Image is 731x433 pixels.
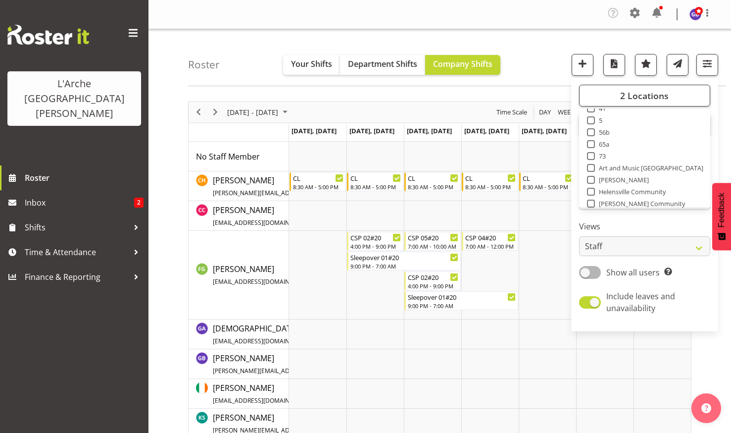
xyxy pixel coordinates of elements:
[213,189,404,197] span: [PERSON_NAME][EMAIL_ADDRESS][DOMAIN_NAME][PERSON_NAME]
[595,176,649,184] span: [PERSON_NAME]
[408,183,458,191] div: 8:30 AM - 5:00 PM
[350,252,458,262] div: Sleepover 01#20
[189,171,289,201] td: Christopher Hill resource
[465,232,516,242] div: CSP 04#20
[209,106,222,118] button: Next
[717,193,726,227] span: Feedback
[408,302,516,310] div: 9:00 PM - 7:00 AM
[465,183,516,191] div: 8:30 AM - 5:00 PM
[404,232,461,251] div: Faustina Gaensicke"s event - CSP 05#20 Begin From Wednesday, August 20, 2025 at 7:00:00 AM GMT+12...
[465,173,516,183] div: CL
[556,106,577,118] button: Timeline Week
[347,232,403,251] div: Faustina Gaensicke"s event - CSP 02#20 Begin From Tuesday, August 19, 2025 at 4:00:00 PM GMT+12:0...
[404,291,518,310] div: Faustina Gaensicke"s event - Sleepover 01#20 Begin From Wednesday, August 20, 2025 at 9:00:00 PM ...
[349,126,394,135] span: [DATE], [DATE]
[537,106,553,118] button: Timeline Day
[350,173,401,183] div: CL
[523,173,573,183] div: CL
[408,242,458,250] div: 7:00 AM - 10:00 AM
[290,172,346,191] div: Christopher Hill"s event - CL Begin From Monday, August 18, 2025 at 8:30:00 AM GMT+12:00 Ends At ...
[425,55,500,75] button: Company Shifts
[213,175,444,198] span: [PERSON_NAME]
[213,382,397,406] a: [PERSON_NAME][EMAIL_ADDRESS][DOMAIN_NAME][PERSON_NAME]
[213,277,311,286] span: [EMAIL_ADDRESS][DOMAIN_NAME]
[462,172,518,191] div: Christopher Hill"s event - CL Begin From Thursday, August 21, 2025 at 8:30:00 AM GMT+12:00 Ends A...
[350,232,401,242] div: CSP 02#20
[347,252,461,271] div: Faustina Gaensicke"s event - Sleepover 01#20 Begin From Tuesday, August 19, 2025 at 9:00:00 PM GM...
[404,172,461,191] div: Christopher Hill"s event - CL Begin From Wednesday, August 20, 2025 at 8:30:00 AM GMT+12:00 Ends ...
[579,85,710,107] button: 2 Locations
[213,264,354,286] span: [PERSON_NAME]
[25,245,129,260] span: Time & Attendance
[465,242,516,250] div: 7:00 AM - 12:00 PM
[635,54,657,76] button: Highlight an important date within the roster.
[595,188,666,196] span: Helensville Community
[689,8,701,20] img: gillian-bradshaw10168.jpg
[25,270,129,284] span: Finance & Reporting
[25,220,129,235] span: Shifts
[350,242,401,250] div: 4:00 PM - 9:00 PM
[189,142,289,171] td: No Staff Member resource
[495,106,529,118] button: Time Scale
[579,220,710,232] label: Views
[404,271,461,290] div: Faustina Gaensicke"s event - CSP 02#20 Begin From Wednesday, August 20, 2025 at 4:00:00 PM GMT+12...
[213,323,360,346] a: [DEMOGRAPHIC_DATA][PERSON_NAME][EMAIL_ADDRESS][DOMAIN_NAME]
[17,76,131,121] div: L'Arche [GEOGRAPHIC_DATA][PERSON_NAME]
[189,231,289,320] td: Faustina Gaensicke resource
[348,58,417,69] span: Department Shifts
[196,151,260,162] a: No Staff Member
[213,337,311,345] span: [EMAIL_ADDRESS][DOMAIN_NAME]
[207,102,224,122] div: Next
[7,25,89,45] img: Rosterit website logo
[213,352,444,376] a: [PERSON_NAME][PERSON_NAME][EMAIL_ADDRESS][DOMAIN_NAME][PERSON_NAME]
[523,183,573,191] div: 8:30 AM - 5:00 PM
[189,201,289,231] td: Crissandra Cruz resource
[667,54,688,76] button: Send a list of all shifts for the selected filtered period to all rostered employees.
[293,183,343,191] div: 8:30 AM - 5:00 PM
[433,58,492,69] span: Company Shifts
[464,126,509,135] span: [DATE], [DATE]
[213,174,444,198] a: [PERSON_NAME][PERSON_NAME][EMAIL_ADDRESS][DOMAIN_NAME][PERSON_NAME]
[350,183,401,191] div: 8:30 AM - 5:00 PM
[213,323,360,346] span: [DEMOGRAPHIC_DATA][PERSON_NAME]
[522,126,567,135] span: [DATE], [DATE]
[291,58,332,69] span: Your Shifts
[603,54,625,76] button: Download a PDF of the roster according to the set date range.
[293,173,343,183] div: CL
[595,140,610,148] span: 65a
[595,152,606,160] span: 73
[213,396,358,405] span: [EMAIL_ADDRESS][DOMAIN_NAME][PERSON_NAME]
[192,106,205,118] button: Previous
[213,218,311,227] span: [EMAIL_ADDRESS][DOMAIN_NAME]
[340,55,425,75] button: Department Shifts
[292,126,337,135] span: [DATE], [DATE]
[595,128,610,136] span: 56b
[462,232,518,251] div: Faustina Gaensicke"s event - CSP 04#20 Begin From Thursday, August 21, 2025 at 7:00:00 AM GMT+12:...
[557,106,576,118] span: Week
[606,291,675,314] span: Include leaves and unavailability
[495,106,528,118] span: Time Scale
[595,116,603,124] span: 5
[408,292,516,302] div: Sleepover 01#20
[213,204,354,228] a: [PERSON_NAME][EMAIL_ADDRESS][DOMAIN_NAME]
[213,353,444,376] span: [PERSON_NAME]
[519,172,576,191] div: Christopher Hill"s event - CL Begin From Friday, August 22, 2025 at 8:30:00 AM GMT+12:00 Ends At ...
[190,102,207,122] div: Previous
[407,126,452,135] span: [DATE], [DATE]
[189,379,289,409] td: Karen Herbert resource
[408,173,458,183] div: CL
[226,106,292,118] button: August 18 - 24, 2025
[595,105,606,112] span: 41
[696,54,718,76] button: Filter Shifts
[408,232,458,242] div: CSP 05#20
[620,90,669,102] span: 2 Locations
[283,55,340,75] button: Your Shifts
[25,195,134,210] span: Inbox
[350,262,458,270] div: 9:00 PM - 7:00 AM
[408,272,458,282] div: CSP 02#20
[213,205,354,227] span: [PERSON_NAME]
[572,54,593,76] button: Add a new shift
[595,164,704,172] span: Art and Music [GEOGRAPHIC_DATA]
[712,183,731,250] button: Feedback - Show survey
[701,403,711,413] img: help-xxl-2.png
